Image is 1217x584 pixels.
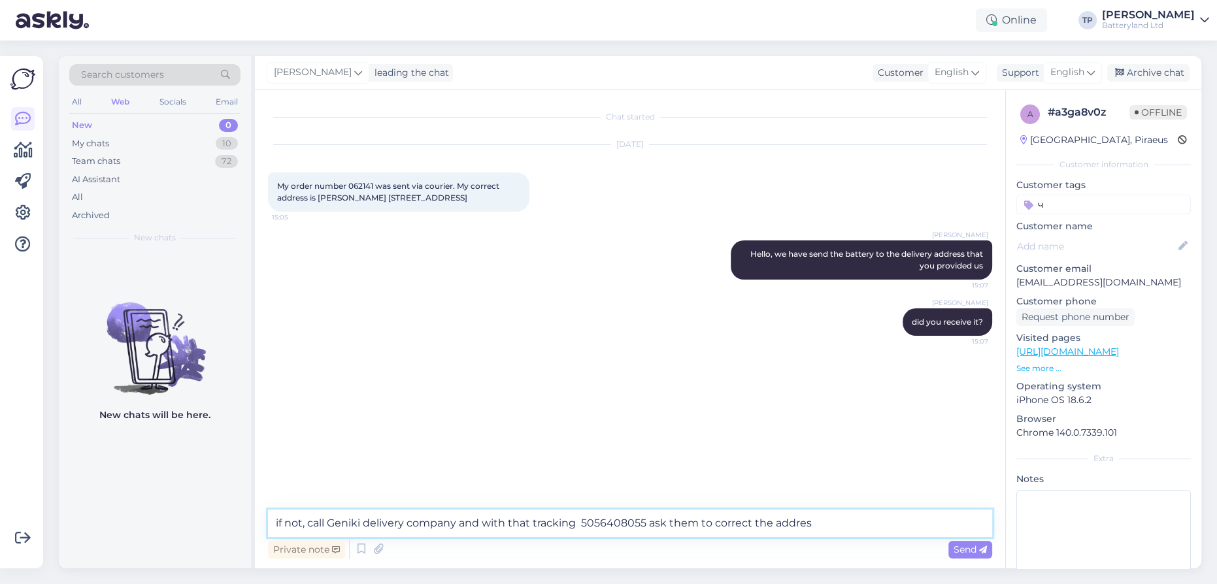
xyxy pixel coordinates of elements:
div: 72 [215,155,238,168]
span: English [1050,65,1084,80]
span: a [1027,109,1033,119]
div: All [72,191,83,204]
div: Customer [873,66,924,80]
span: Send [954,543,987,555]
div: Email [213,93,241,110]
p: [EMAIL_ADDRESS][DOMAIN_NAME] [1016,276,1191,289]
div: leading the chat [369,66,449,80]
p: Notes [1016,472,1191,486]
span: 15:07 [939,280,988,290]
div: Customer information [1016,159,1191,170]
p: Browser [1016,412,1191,426]
div: All [69,93,84,110]
div: Socials [157,93,189,110]
p: New chats will be here. [99,408,210,422]
span: My order number 062141 was sent via courier. My correct address is [PERSON_NAME] [STREET_ADDRESS] [277,181,501,203]
div: 0 [219,119,238,132]
div: Web [108,93,132,110]
span: Search customers [81,68,164,82]
span: 15:05 [272,212,321,222]
p: Customer tags [1016,178,1191,192]
span: [PERSON_NAME] [932,298,988,308]
textarea: if not, call Geniki delivery company and with that tracking 5056408055 ask them to correct the ad... [268,510,992,537]
img: No chats [59,279,251,397]
a: [PERSON_NAME]Batteryland Ltd [1102,10,1209,31]
p: Chrome 140.0.7339.101 [1016,426,1191,440]
span: 15:07 [939,336,988,346]
div: AI Assistant [72,173,120,186]
span: Hello, we have send the battery to the delivery address that you provided us [750,249,985,270]
p: Customer name [1016,219,1191,233]
div: New [72,119,92,132]
div: Extra [1016,453,1191,464]
p: Visited pages [1016,331,1191,345]
a: [URL][DOMAIN_NAME] [1016,346,1119,357]
div: My chats [72,137,109,150]
div: Archived [72,209,110,222]
p: Customer phone [1016,295,1191,308]
img: Askly Logo [10,67,35,91]
div: [PERSON_NAME] [1102,10,1195,20]
div: Support [997,66,1039,80]
p: Operating system [1016,380,1191,393]
div: Archive chat [1107,64,1190,82]
div: [GEOGRAPHIC_DATA], Piraeus [1020,133,1168,147]
div: TP [1078,11,1097,29]
span: English [935,65,969,80]
div: Request phone number [1016,308,1135,326]
span: Offline [1129,105,1187,120]
p: See more ... [1016,363,1191,374]
div: Private note [268,541,345,559]
span: New chats [134,232,176,244]
div: # a3ga8v0z [1048,105,1129,120]
div: Chat started [268,111,992,123]
p: Customer email [1016,262,1191,276]
span: did you receive it? [912,317,983,327]
input: Add name [1017,239,1176,253]
div: [DATE] [268,138,992,150]
div: 10 [216,137,238,150]
span: [PERSON_NAME] [932,230,988,240]
div: Team chats [72,155,120,168]
input: Add a tag [1016,195,1191,214]
div: Online [976,8,1047,32]
span: [PERSON_NAME] [274,65,352,80]
p: iPhone OS 18.6.2 [1016,393,1191,407]
div: Batteryland Ltd [1102,20,1195,31]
